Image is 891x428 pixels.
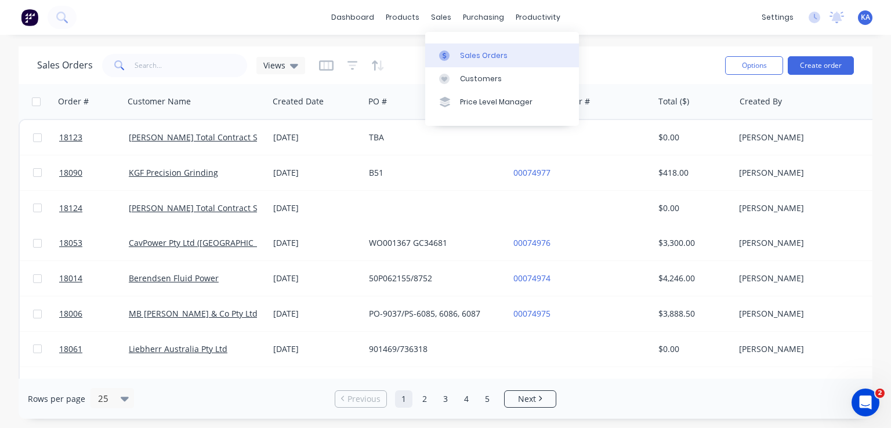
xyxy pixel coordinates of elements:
div: [PERSON_NAME] [739,202,868,214]
a: 18090 [59,155,129,190]
div: $4,246.00 [658,273,726,284]
a: Liebherr Australia Pty Ltd [129,343,227,354]
div: sales [425,9,457,26]
a: 18014 [59,261,129,296]
div: [DATE] [273,132,360,143]
a: MB [PERSON_NAME] & Co Pty Ltd [129,308,258,319]
a: Sales Orders [425,43,579,67]
div: [PERSON_NAME] [739,167,868,179]
a: Page 3 [437,390,454,408]
iframe: Intercom live chat [852,389,879,416]
div: [DATE] [273,308,360,320]
a: Berendsen Fluid Power [129,273,219,284]
span: 18014 [59,273,82,284]
div: 901469/736318 [369,343,498,355]
a: Price Level Manager [425,90,579,114]
div: Sales Orders [460,50,508,61]
div: [PERSON_NAME] [739,237,868,249]
span: 18006 [59,308,82,320]
div: Total ($) [658,96,689,107]
div: Price Level Manager [460,97,533,107]
div: [PERSON_NAME] [739,308,868,320]
a: dashboard [325,9,380,26]
span: 18053 [59,237,82,249]
a: Customers [425,67,579,90]
div: [DATE] [273,273,360,284]
div: $0.00 [658,343,726,355]
span: Next [518,393,536,405]
button: Options [725,56,783,75]
span: Previous [347,393,381,405]
div: $0.00 [658,132,726,143]
div: productivity [510,9,566,26]
span: 18123 [59,132,82,143]
div: purchasing [457,9,510,26]
button: Create order [788,56,854,75]
img: Factory [21,9,38,26]
a: 00074976 [513,237,550,248]
a: 18123 [59,120,129,155]
input: Search... [135,54,248,77]
a: KGF Precision Grinding [129,167,218,178]
a: 18124 [59,191,129,226]
span: 2 [875,389,885,398]
div: Order # [58,96,89,107]
div: $418.00 [658,167,726,179]
a: 18006 [59,296,129,331]
a: 00074974 [513,273,550,284]
span: Rows per page [28,393,85,405]
div: Created By [740,96,782,107]
div: [DATE] [273,237,360,249]
div: [DATE] [273,202,360,214]
span: 18124 [59,202,82,214]
a: CavPower Pty Ltd ([GEOGRAPHIC_DATA]) [129,237,282,248]
a: [PERSON_NAME] Total Contract Solutions (TSM) Pty Ltd [129,202,341,213]
a: [PERSON_NAME] Total Contract Solutions (TSM) Pty Ltd [129,132,341,143]
a: Page 4 [458,390,475,408]
div: Created Date [273,96,324,107]
div: [PERSON_NAME] [739,273,868,284]
div: $3,300.00 [658,237,726,249]
div: [DATE] [273,343,360,355]
div: [DATE] [273,167,360,179]
div: PO-9037/PS-6085, 6086, 6087 [369,308,498,320]
a: Next page [505,393,556,405]
div: 50P062155/8752 [369,273,498,284]
div: Customers [460,74,502,84]
div: PO # [368,96,387,107]
div: $0.00 [658,202,726,214]
div: B51 [369,167,498,179]
div: [PERSON_NAME] [739,132,868,143]
h1: Sales Orders [37,60,93,71]
a: 18059 [59,367,129,402]
span: KA [861,12,870,23]
a: Previous page [335,393,386,405]
div: products [380,9,425,26]
a: Page 5 [479,390,496,408]
div: Customer Name [128,96,191,107]
span: 18090 [59,167,82,179]
div: settings [756,9,799,26]
a: 18061 [59,332,129,367]
div: WO001367 GC34681 [369,237,498,249]
span: Views [263,59,285,71]
a: Page 2 [416,390,433,408]
div: $3,888.50 [658,308,726,320]
div: [PERSON_NAME] [739,343,868,355]
a: Page 1 is your current page [395,390,412,408]
a: 00074977 [513,167,550,178]
a: 18053 [59,226,129,260]
div: TBA [369,132,498,143]
ul: Pagination [330,390,561,408]
span: 18061 [59,343,82,355]
a: 00074975 [513,308,550,319]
